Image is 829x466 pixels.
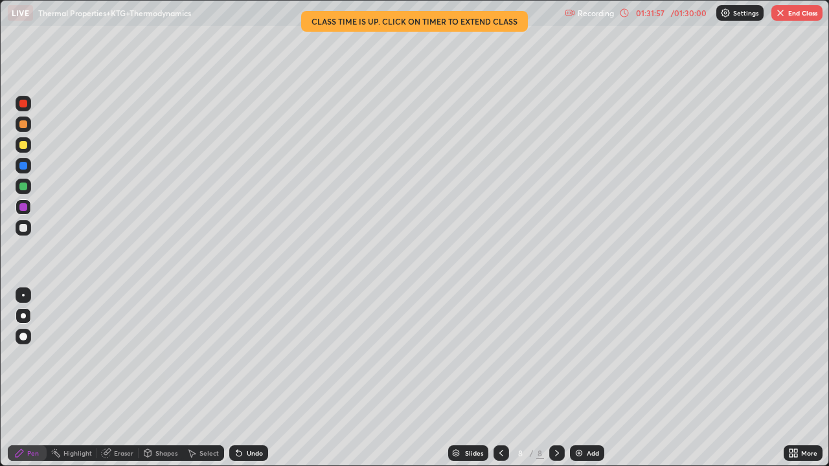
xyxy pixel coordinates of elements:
[632,9,668,17] div: 01:31:57
[733,10,758,16] p: Settings
[465,450,483,456] div: Slides
[155,450,177,456] div: Shapes
[536,447,544,459] div: 8
[27,450,39,456] div: Pen
[247,450,263,456] div: Undo
[530,449,534,457] div: /
[771,5,823,21] button: End Class
[565,8,575,18] img: recording.375f2c34.svg
[578,8,614,18] p: Recording
[668,9,709,17] div: / 01:30:00
[587,450,599,456] div: Add
[514,449,527,457] div: 8
[720,8,731,18] img: class-settings-icons
[801,450,817,456] div: More
[114,450,133,456] div: Eraser
[12,8,29,18] p: LIVE
[63,450,92,456] div: Highlight
[38,8,191,18] p: Thermal Properties+KTG+Thermodynamics
[574,448,584,458] img: add-slide-button
[199,450,219,456] div: Select
[775,8,786,18] img: end-class-cross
